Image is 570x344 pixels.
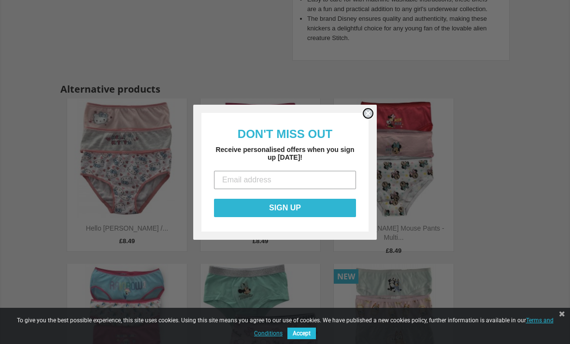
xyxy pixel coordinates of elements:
[254,314,554,339] a: Terms and Conditions
[10,317,560,342] div: To give you the best possible experience, this site uses cookies. Using this site means you agree...
[287,328,316,339] button: Accept
[363,109,373,118] button: Close dialog
[215,146,354,161] span: Receive personalised offers when you sign up [DATE]!
[214,199,356,217] button: SIGN UP
[214,171,356,189] input: Email address
[238,127,332,140] span: DON'T MISS OUT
